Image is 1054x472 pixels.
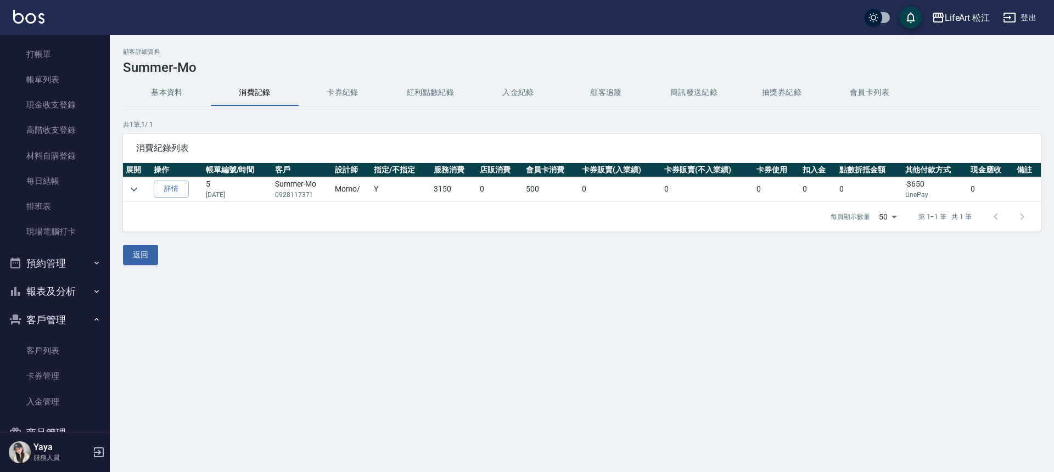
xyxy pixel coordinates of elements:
button: 客戶管理 [4,306,105,334]
th: 現金應收 [968,163,1014,177]
button: expand row [126,181,142,198]
img: Logo [13,10,44,24]
td: Momo / [332,177,371,201]
button: 報表及分析 [4,277,105,306]
td: 0 [968,177,1014,201]
a: 客戶列表 [4,338,105,363]
button: 紅利點數紀錄 [386,80,474,106]
td: 500 [523,177,579,201]
button: 基本資料 [123,80,211,106]
th: 服務消費 [431,163,477,177]
button: save [900,7,922,29]
p: 第 1–1 筆 共 1 筆 [918,212,972,222]
button: 顧客追蹤 [562,80,650,106]
th: 扣入金 [800,163,836,177]
th: 卡券使用 [754,163,800,177]
th: 會員卡消費 [523,163,579,177]
a: 卡券管理 [4,363,105,389]
p: 每頁顯示數量 [831,212,870,222]
h3: Summer-Mo [123,60,1041,75]
a: 打帳單 [4,42,105,67]
a: 現金收支登錄 [4,92,105,117]
td: 0 [579,177,661,201]
th: 設計師 [332,163,371,177]
a: 帳單列表 [4,67,105,92]
a: 現場電腦打卡 [4,219,105,244]
button: 卡券紀錄 [299,80,386,106]
td: 0 [837,177,902,201]
button: 商品管理 [4,419,105,447]
a: 詳情 [154,181,189,198]
th: 帳單編號/時間 [203,163,272,177]
div: LifeArt 松江 [945,11,990,25]
td: -3650 [902,177,968,201]
p: [DATE] [206,190,270,200]
button: 會員卡列表 [826,80,913,106]
th: 其他付款方式 [902,163,968,177]
th: 備註 [1014,163,1041,177]
div: 50 [874,202,901,232]
h2: 顧客詳細資料 [123,48,1041,55]
button: 入金紀錄 [474,80,562,106]
td: 0 [661,177,754,201]
button: LifeArt 松江 [927,7,995,29]
th: 卡券販賣(不入業績) [661,163,754,177]
td: 0 [754,177,800,201]
th: 店販消費 [477,163,523,177]
td: 5 [203,177,272,201]
img: Person [9,441,31,463]
th: 操作 [151,163,203,177]
th: 指定/不指定 [371,163,430,177]
p: 共 1 筆, 1 / 1 [123,120,1041,130]
a: 入金管理 [4,389,105,414]
button: 登出 [999,8,1041,28]
p: 服務人員 [33,453,89,463]
h5: Yaya [33,442,89,453]
p: LinePay [905,190,966,200]
a: 高階收支登錄 [4,117,105,143]
span: 消費紀錄列表 [136,143,1028,154]
button: 簡訊發送紀錄 [650,80,738,106]
td: Summer-Mo [272,177,332,201]
th: 客戶 [272,163,332,177]
td: 0 [477,177,523,201]
a: 材料自購登錄 [4,143,105,168]
p: 0928117371 [275,190,329,200]
th: 展開 [123,163,151,177]
td: 0 [800,177,836,201]
button: 抽獎券紀錄 [738,80,826,106]
th: 點數折抵金額 [837,163,902,177]
td: 3150 [431,177,477,201]
button: 返回 [123,245,158,265]
button: 消費記錄 [211,80,299,106]
a: 每日結帳 [4,168,105,194]
button: 預約管理 [4,249,105,278]
td: Y [371,177,430,201]
a: 排班表 [4,194,105,219]
th: 卡券販賣(入業績) [579,163,661,177]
